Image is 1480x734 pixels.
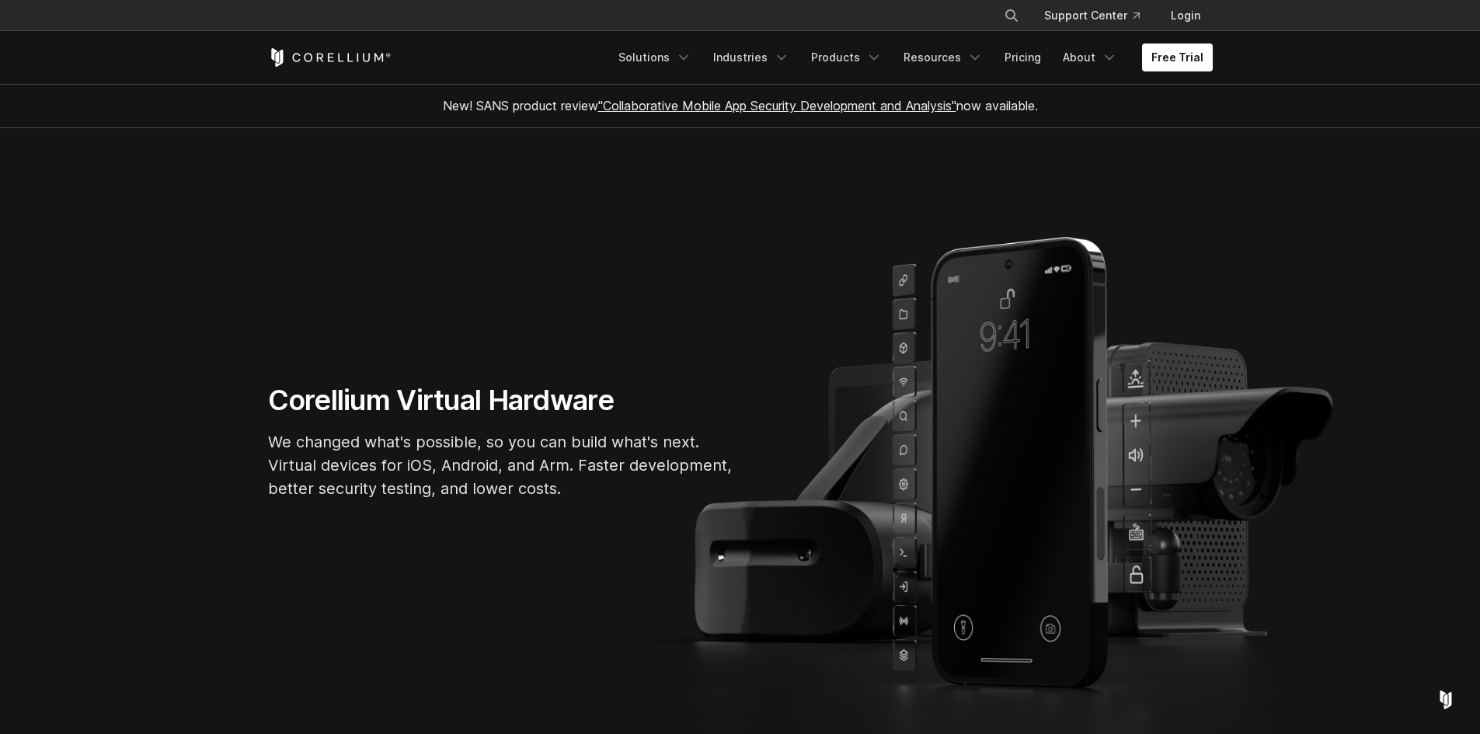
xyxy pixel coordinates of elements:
[268,383,734,418] h1: Corellium Virtual Hardware
[894,43,992,71] a: Resources
[985,2,1213,30] div: Navigation Menu
[1032,2,1152,30] a: Support Center
[995,43,1050,71] a: Pricing
[1142,43,1213,71] a: Free Trial
[1053,43,1127,71] a: About
[704,43,799,71] a: Industries
[268,430,734,500] p: We changed what's possible, so you can build what's next. Virtual devices for iOS, Android, and A...
[268,48,392,67] a: Corellium Home
[598,98,956,113] a: "Collaborative Mobile App Security Development and Analysis"
[802,43,891,71] a: Products
[1158,2,1213,30] a: Login
[1427,681,1464,718] div: Open Intercom Messenger
[609,43,1213,71] div: Navigation Menu
[609,43,701,71] a: Solutions
[998,2,1026,30] button: Search
[443,98,1038,113] span: New! SANS product review now available.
